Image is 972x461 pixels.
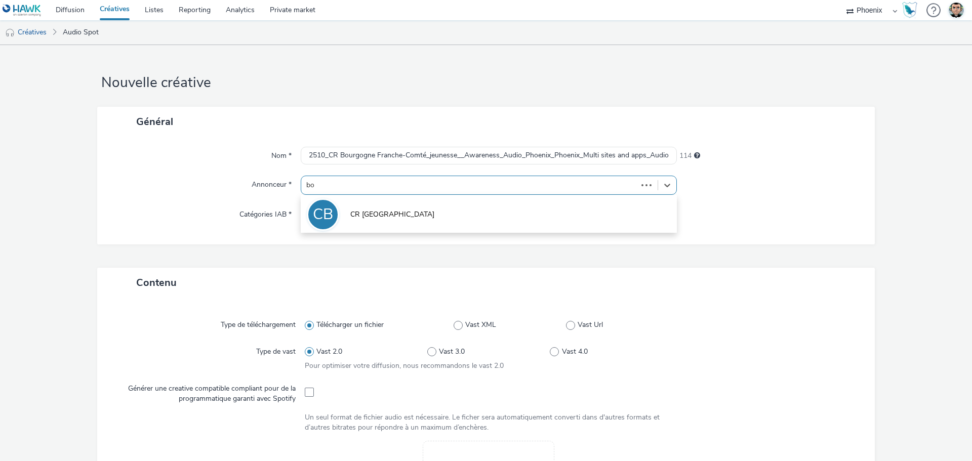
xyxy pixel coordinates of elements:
[3,4,42,17] img: undefined Logo
[267,147,296,161] label: Nom *
[301,147,677,164] input: Nom
[97,73,875,93] h1: Nouvelle créative
[248,176,296,190] label: Annonceur *
[679,151,692,161] span: 114
[235,205,296,220] label: Catégories IAB *
[252,343,300,357] label: Type de vast
[305,412,673,433] div: Un seul format de fichier audio est nécessaire. Le ficher sera automatiquement converti dans d'au...
[305,361,504,370] span: Pour optimiser votre diffusion, nous recommandons le vast 2.0
[313,200,333,229] div: CB
[562,347,588,357] span: Vast 4.0
[115,380,300,404] label: Générer une creative compatible compliant pour de la programmatique garanti avec Spotify
[136,276,177,289] span: Contenu
[5,28,15,38] img: audio
[902,2,917,18] img: Hawk Academy
[316,320,384,330] span: Télécharger un fichier
[949,3,964,18] img: Thibaut CAVET
[578,320,603,330] span: Vast Url
[316,347,342,357] span: Vast 2.0
[694,151,700,161] div: 255 caractères maximum
[439,347,465,357] span: Vast 3.0
[350,209,434,220] span: CR [GEOGRAPHIC_DATA]
[217,316,300,330] label: Type de téléchargement
[902,2,921,18] a: Hawk Academy
[58,20,104,45] a: Audio Spot
[465,320,496,330] span: Vast XML
[136,115,173,129] span: Général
